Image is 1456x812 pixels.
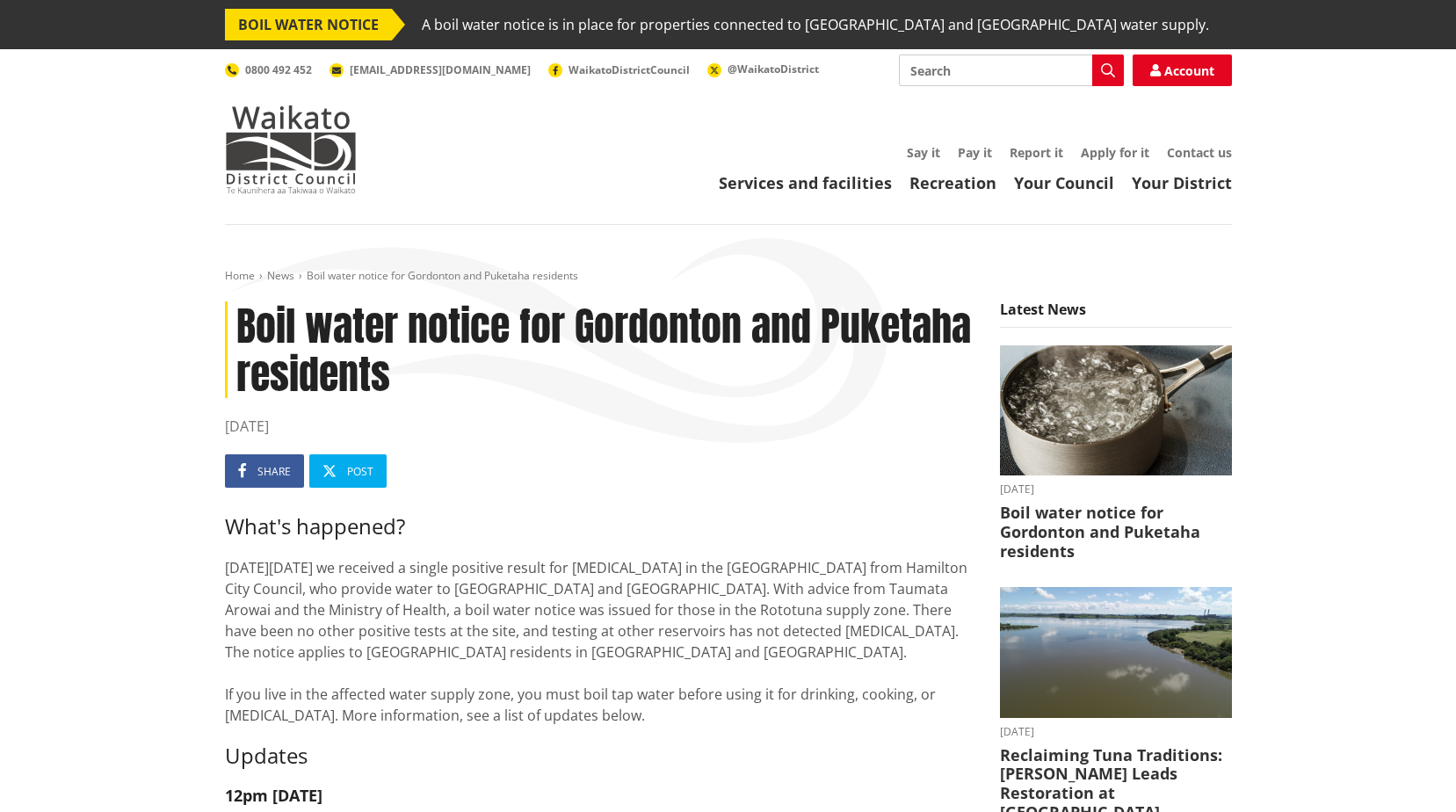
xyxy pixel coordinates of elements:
[225,9,392,40] span: BOIL WATER NOTICE
[1014,172,1114,193] a: Your Council
[1000,727,1232,737] time: [DATE]
[909,172,996,193] a: Recreation
[1000,301,1232,328] h5: Latest News
[569,62,690,77] span: WaikatoDistrictCouncil
[1000,345,1232,561] a: boil water notice gordonton puketaha [DATE] Boil water notice for Gordonton and Puketaha residents
[899,54,1124,86] input: Search input
[225,301,974,398] h1: Boil water notice for Gordonton and Puketaha residents
[225,743,974,769] h3: Updates
[422,9,1209,40] span: A boil water notice is in place for properties connected to [GEOGRAPHIC_DATA] and [GEOGRAPHIC_DAT...
[728,62,819,76] span: @WaikatoDistrict
[1000,484,1232,495] time: [DATE]
[719,172,892,193] a: Services and facilities
[1010,144,1063,161] a: Report it
[958,144,992,161] a: Pay it
[307,268,578,283] span: Boil water notice for Gordonton and Puketaha residents
[225,62,312,77] a: 0800 492 452
[225,557,974,726] p: [DATE][DATE] we received a single positive result for [MEDICAL_DATA] in the [GEOGRAPHIC_DATA] fro...
[707,62,819,76] a: @WaikatoDistrict
[257,464,291,479] span: Share
[309,454,387,488] a: Post
[1167,144,1232,161] a: Contact us
[1000,587,1232,718] img: Waahi Lake
[1081,144,1149,161] a: Apply for it
[267,268,294,283] a: News
[225,268,255,283] a: Home
[225,269,1232,284] nav: breadcrumb
[330,62,531,77] a: [EMAIL_ADDRESS][DOMAIN_NAME]
[225,514,974,540] h3: What's happened?
[350,62,531,77] span: [EMAIL_ADDRESS][DOMAIN_NAME]
[225,785,322,806] strong: 12pm [DATE]
[225,105,357,193] img: Waikato District Council - Te Kaunihera aa Takiwaa o Waikato
[225,454,304,488] a: Share
[1000,504,1232,561] h3: Boil water notice for Gordonton and Puketaha residents
[548,62,690,77] a: WaikatoDistrictCouncil
[907,144,940,161] a: Say it
[245,62,312,77] span: 0800 492 452
[1000,345,1232,476] img: boil water notice
[347,464,373,479] span: Post
[1132,172,1232,193] a: Your District
[1133,54,1232,86] a: Account
[225,416,974,437] time: [DATE]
